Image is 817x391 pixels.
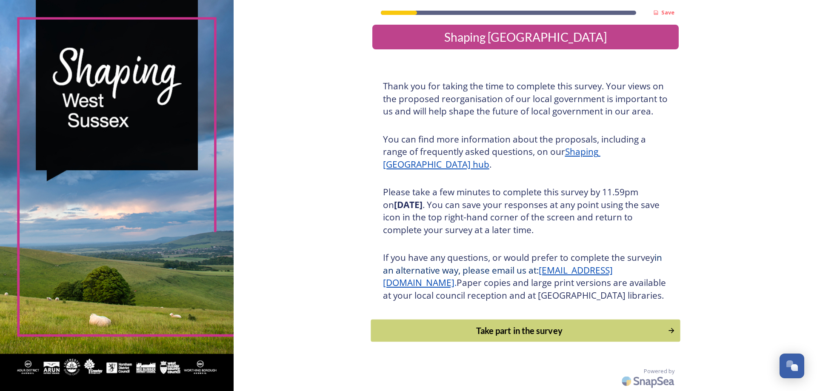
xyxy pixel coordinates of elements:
[383,80,668,118] h3: Thank you for taking the time to complete this survey. Your views on the proposed reorganisation ...
[383,264,613,289] a: [EMAIL_ADDRESS][DOMAIN_NAME]
[394,199,423,211] strong: [DATE]
[371,320,680,342] button: Continue
[383,251,664,276] span: in an alternative way, please email us at:
[375,324,663,337] div: Take part in the survey
[780,354,804,378] button: Open Chat
[383,133,668,171] h3: You can find more information about the proposals, including a range of frequently asked question...
[383,186,668,236] h3: Please take a few minutes to complete this survey by 11.59pm on . You can save your responses at ...
[661,9,674,16] strong: Save
[383,251,668,302] h3: If you have any questions, or would prefer to complete the survey Paper copies and large print ve...
[644,367,674,375] span: Powered by
[619,371,679,391] img: SnapSea Logo
[383,146,600,170] a: Shaping [GEOGRAPHIC_DATA] hub
[376,28,675,46] div: Shaping [GEOGRAPHIC_DATA]
[454,277,457,288] span: .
